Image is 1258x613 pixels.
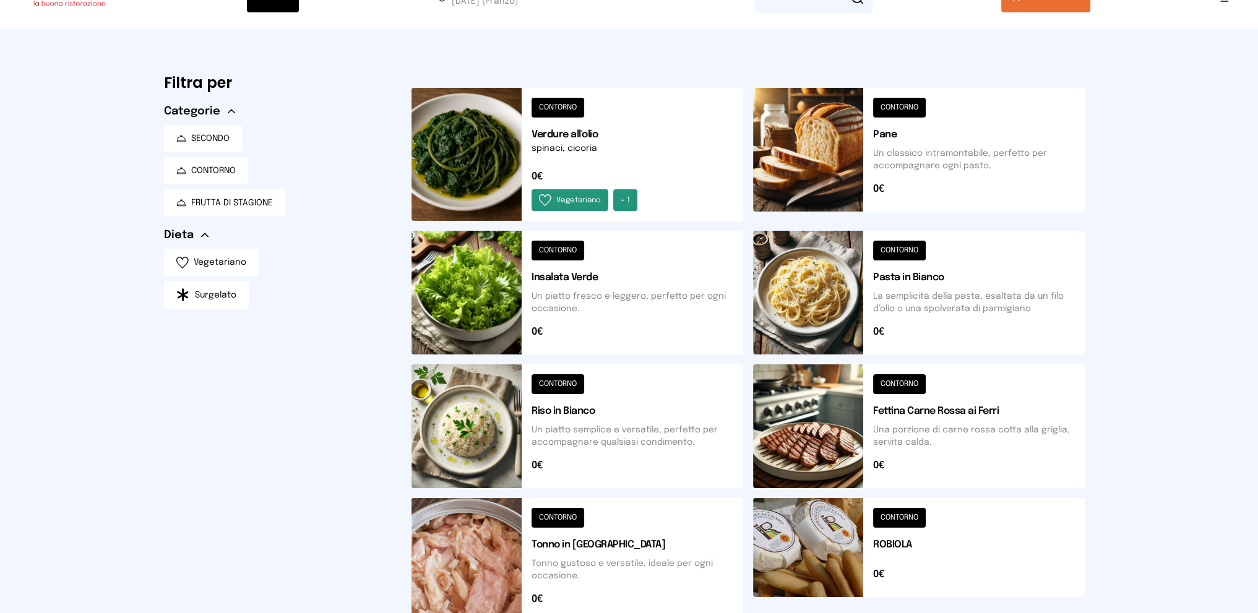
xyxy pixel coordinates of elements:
[191,132,230,145] span: SECONDO
[191,197,273,209] span: FRUTTA DI STAGIONE
[164,226,209,244] button: Dieta
[164,103,220,120] span: Categorie
[164,157,248,184] button: CONTORNO
[164,103,235,120] button: Categorie
[164,73,392,93] h6: Filtra per
[164,226,194,244] span: Dieta
[164,249,259,276] button: Vegetariano
[164,281,249,309] button: Surgelato
[191,165,236,177] span: CONTORNO
[164,125,242,152] button: SECONDO
[164,189,285,216] button: FRUTTA DI STAGIONE
[195,289,236,301] span: Surgelato
[194,256,246,268] span: Vegetariano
